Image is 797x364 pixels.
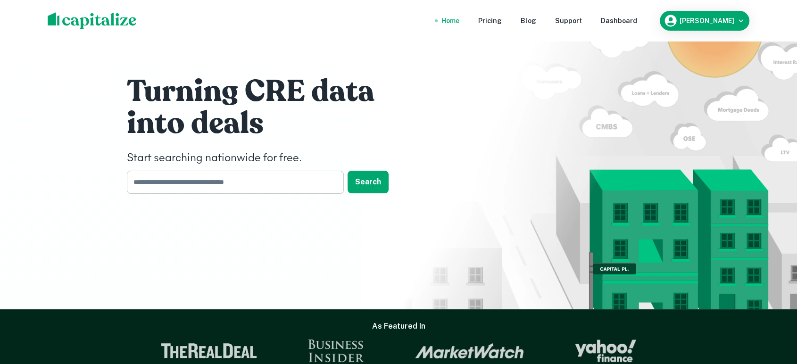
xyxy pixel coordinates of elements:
[308,339,365,362] img: Business Insider
[441,16,459,26] a: Home
[127,105,410,142] h1: into deals
[750,289,797,334] iframe: Chat Widget
[127,73,410,110] h1: Turning CRE data
[372,321,425,332] h6: As Featured In
[521,16,536,26] a: Blog
[601,16,637,26] a: Dashboard
[478,16,502,26] a: Pricing
[415,343,524,359] img: Market Watch
[680,17,734,24] h6: [PERSON_NAME]
[575,339,636,362] img: Yahoo Finance
[161,343,257,358] img: The Real Deal
[348,171,389,193] button: Search
[555,16,582,26] a: Support
[660,11,749,31] button: [PERSON_NAME]
[48,12,137,29] img: capitalize-logo.png
[127,150,410,167] h4: Start searching nationwide for free.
